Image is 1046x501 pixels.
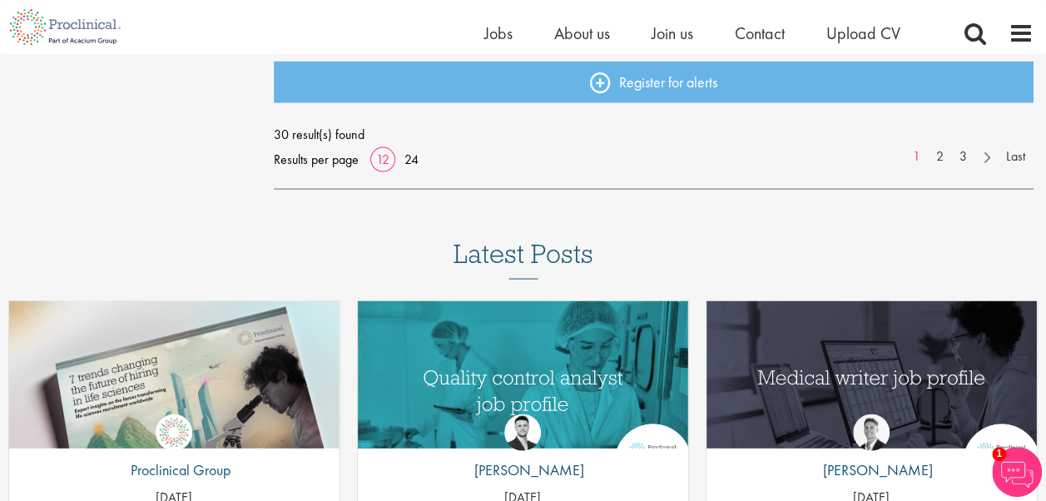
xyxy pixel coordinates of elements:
[853,414,890,450] img: George Watson
[484,22,513,44] a: Jobs
[706,300,1037,472] img: Medical writer job profile
[554,22,610,44] a: About us
[504,414,541,450] img: Joshua Godden
[274,146,359,171] span: Results per page
[992,447,1042,497] img: Chatbot
[118,414,231,489] a: Proclinical Group Proclinical Group
[454,239,593,279] h3: Latest Posts
[928,146,952,166] a: 2
[358,300,688,448] a: Link to a post
[951,146,975,166] a: 3
[652,22,693,44] a: Join us
[156,414,192,450] img: Proclinical Group
[462,459,584,480] p: [PERSON_NAME]
[370,150,395,167] a: 12
[274,122,1034,146] span: 30 result(s) found
[399,150,424,167] a: 24
[811,414,933,489] a: George Watson [PERSON_NAME]
[118,459,231,480] p: Proclinical Group
[274,61,1034,102] a: Register for alerts
[811,459,933,480] p: [PERSON_NAME]
[992,447,1006,461] span: 1
[9,300,340,486] img: Proclinical: Life sciences hiring trends report 2025
[358,300,688,472] img: quality control analyst job profile
[826,22,900,44] a: Upload CV
[905,146,929,166] a: 1
[462,414,584,489] a: Joshua Godden [PERSON_NAME]
[735,22,785,44] a: Contact
[998,146,1034,166] a: Last
[9,300,340,448] a: Link to a post
[706,300,1037,448] a: Link to a post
